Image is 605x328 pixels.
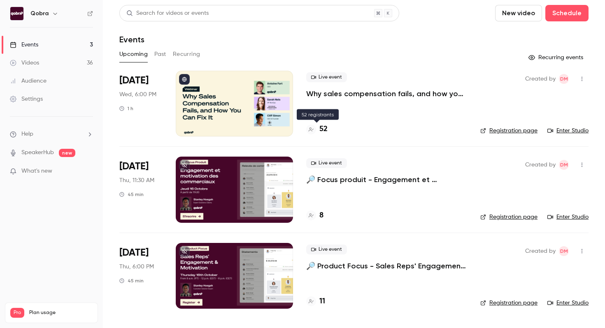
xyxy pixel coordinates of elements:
[10,130,93,139] li: help-dropdown-opener
[10,95,43,103] div: Settings
[306,210,323,221] a: 8
[560,246,568,256] span: DM
[480,299,538,307] a: Registration page
[119,71,163,136] div: Oct 8 Wed, 6:00 PM (Europe/Paris)
[306,158,347,168] span: Live event
[154,48,166,61] button: Past
[319,296,325,307] h4: 11
[306,261,467,271] a: 🔎 Product Focus - Sales Reps' Engagement & Motivation
[119,105,133,112] div: 1 h
[559,74,569,84] span: Dylan Manceau
[21,167,52,176] span: What's new
[59,149,75,157] span: new
[545,5,589,21] button: Schedule
[306,72,347,82] span: Live event
[173,48,200,61] button: Recurring
[119,246,149,259] span: [DATE]
[547,299,589,307] a: Enter Studio
[10,308,24,318] span: Pro
[480,213,538,221] a: Registration page
[525,51,589,64] button: Recurring events
[119,243,163,309] div: Oct 16 Thu, 6:00 PM (Europe/Paris)
[119,90,156,99] span: Wed, 6:00 PM
[10,77,47,85] div: Audience
[525,246,556,256] span: Created by
[525,74,556,84] span: Created by
[119,157,163,222] div: Oct 16 Thu, 11:30 AM (Europe/Paris)
[83,168,93,175] iframe: Noticeable Trigger
[559,160,569,170] span: Dylan Manceau
[306,124,328,135] a: 52
[10,7,23,20] img: Qobra
[21,130,33,139] span: Help
[119,74,149,87] span: [DATE]
[29,310,93,316] span: Plan usage
[10,59,39,67] div: Videos
[547,127,589,135] a: Enter Studio
[126,9,209,18] div: Search for videos or events
[480,127,538,135] a: Registration page
[119,35,144,44] h1: Events
[525,160,556,170] span: Created by
[306,175,467,185] a: 🔎 Focus produit - Engagement et motivation des commerciaux
[306,89,467,99] a: Why sales compensation fails, and how you can fix it
[119,48,148,61] button: Upcoming
[306,296,325,307] a: 11
[119,176,154,185] span: Thu, 11:30 AM
[119,277,144,284] div: 45 min
[495,5,542,21] button: New video
[21,148,54,157] a: SpeakerHub
[560,160,568,170] span: DM
[119,263,154,271] span: Thu, 6:00 PM
[559,246,569,256] span: Dylan Manceau
[119,191,144,198] div: 45 min
[319,124,328,135] h4: 52
[547,213,589,221] a: Enter Studio
[30,9,49,18] h6: Qobra
[119,160,149,173] span: [DATE]
[319,210,323,221] h4: 8
[306,245,347,254] span: Live event
[10,41,38,49] div: Events
[560,74,568,84] span: DM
